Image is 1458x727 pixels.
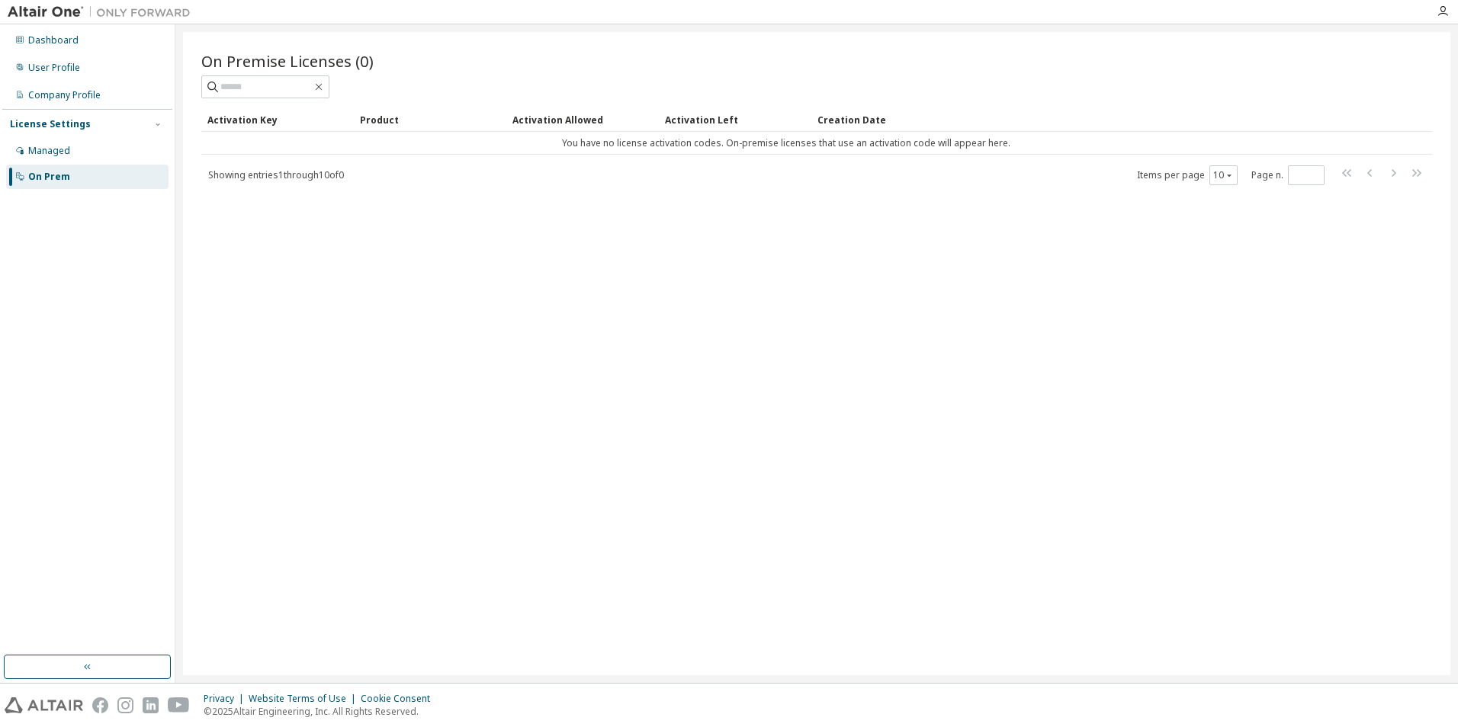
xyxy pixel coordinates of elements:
[28,171,70,183] div: On Prem
[5,697,83,713] img: altair_logo.svg
[208,168,344,181] span: Showing entries 1 through 10 of 0
[117,697,133,713] img: instagram.svg
[10,118,91,130] div: License Settings
[168,697,190,713] img: youtube.svg
[817,107,1365,132] div: Creation Date
[1213,169,1234,181] button: 10
[143,697,159,713] img: linkedin.svg
[361,693,439,705] div: Cookie Consent
[207,107,348,132] div: Activation Key
[249,693,361,705] div: Website Terms of Use
[1251,165,1325,185] span: Page n.
[28,145,70,157] div: Managed
[28,62,80,74] div: User Profile
[512,107,653,132] div: Activation Allowed
[360,107,500,132] div: Product
[1137,165,1238,185] span: Items per page
[28,89,101,101] div: Company Profile
[28,34,79,46] div: Dashboard
[201,50,374,72] span: On Premise Licenses (0)
[201,132,1371,155] td: You have no license activation codes. On-premise licenses that use an activation code will appear...
[92,697,108,713] img: facebook.svg
[665,107,805,132] div: Activation Left
[8,5,198,20] img: Altair One
[204,693,249,705] div: Privacy
[204,705,439,718] p: © 2025 Altair Engineering, Inc. All Rights Reserved.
